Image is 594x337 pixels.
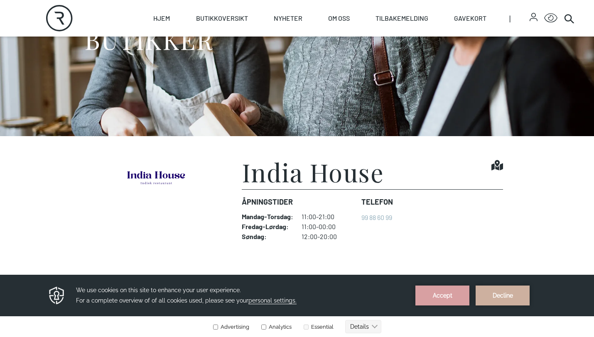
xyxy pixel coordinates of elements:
dt: Åpningstider [242,196,355,208]
input: Advertising [213,51,218,56]
h3: We use cookies on this site to enhance your user experience. For a complete overview of of all co... [76,12,405,32]
text: Details [350,50,369,56]
img: Privacy reminder [48,12,66,32]
h1: India House [242,159,384,184]
dt: Søndag : [242,232,293,241]
a: 99 88 60 99 [361,213,392,221]
label: Essential [302,50,334,56]
label: Analytics [260,50,292,56]
dd: 12:00-20:00 [302,232,355,241]
div: © Mappedin [567,151,587,156]
dt: Fredag - Lørdag : [242,222,293,231]
dt: Mandag - Torsdag : [242,212,293,221]
button: Decline [476,12,530,32]
dd: 11:00-21:00 [302,212,355,221]
label: Advertising [213,50,249,56]
button: Accept [415,12,469,32]
details: Attribution [565,150,594,156]
h1: BUTIKKER [84,24,213,55]
dd: 11:00-00:00 [302,222,355,231]
button: Details [345,46,381,60]
input: Analytics [261,51,266,56]
dt: Telefon [361,196,393,208]
button: Open Accessibility Menu [544,12,557,25]
input: Essential [304,51,309,56]
span: personal settings. [248,24,297,31]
